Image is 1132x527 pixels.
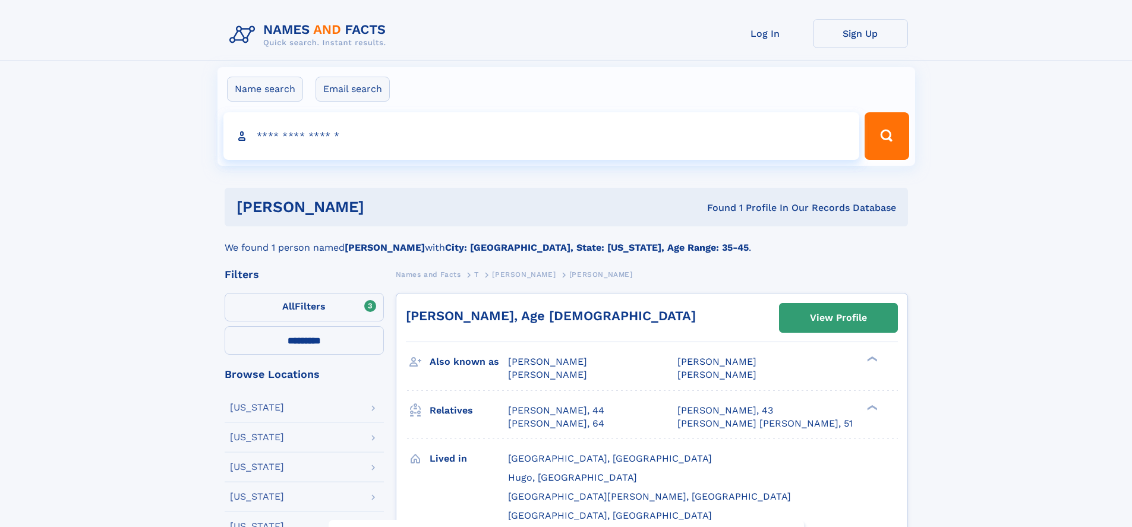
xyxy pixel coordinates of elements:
div: ❯ [864,403,878,411]
a: Sign Up [813,19,908,48]
span: All [282,301,295,312]
img: Logo Names and Facts [225,19,396,51]
a: [PERSON_NAME], 43 [677,404,773,417]
a: [PERSON_NAME], Age [DEMOGRAPHIC_DATA] [406,308,696,323]
span: [GEOGRAPHIC_DATA], [GEOGRAPHIC_DATA] [508,510,712,521]
div: Found 1 Profile In Our Records Database [535,201,896,214]
div: Filters [225,269,384,280]
b: City: [GEOGRAPHIC_DATA], State: [US_STATE], Age Range: 35-45 [445,242,749,253]
span: [PERSON_NAME] [508,369,587,380]
div: [US_STATE] [230,462,284,472]
h1: [PERSON_NAME] [237,200,536,214]
span: [PERSON_NAME] [677,369,756,380]
h3: Relatives [430,400,508,421]
span: [PERSON_NAME] [569,270,633,279]
a: Log In [718,19,813,48]
div: [US_STATE] [230,403,284,412]
div: We found 1 person named with . [225,226,908,255]
span: T [474,270,479,279]
button: Search Button [865,112,909,160]
a: [PERSON_NAME] [PERSON_NAME], 51 [677,417,853,430]
a: T [474,267,479,282]
label: Email search [316,77,390,102]
b: [PERSON_NAME] [345,242,425,253]
a: [PERSON_NAME], 64 [508,417,604,430]
label: Filters [225,293,384,321]
div: [US_STATE] [230,492,284,501]
div: [US_STATE] [230,433,284,442]
span: [GEOGRAPHIC_DATA][PERSON_NAME], [GEOGRAPHIC_DATA] [508,491,791,502]
span: [PERSON_NAME] [677,356,756,367]
span: [PERSON_NAME] [508,356,587,367]
a: [PERSON_NAME] [492,267,556,282]
div: ❯ [864,355,878,363]
div: Browse Locations [225,369,384,380]
div: View Profile [810,304,867,332]
h3: Also known as [430,352,508,372]
span: [GEOGRAPHIC_DATA], [GEOGRAPHIC_DATA] [508,453,712,464]
a: [PERSON_NAME], 44 [508,404,604,417]
span: Hugo, [GEOGRAPHIC_DATA] [508,472,637,483]
a: View Profile [780,304,897,332]
a: Names and Facts [396,267,461,282]
h3: Lived in [430,449,508,469]
label: Name search [227,77,303,102]
input: search input [223,112,860,160]
span: [PERSON_NAME] [492,270,556,279]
